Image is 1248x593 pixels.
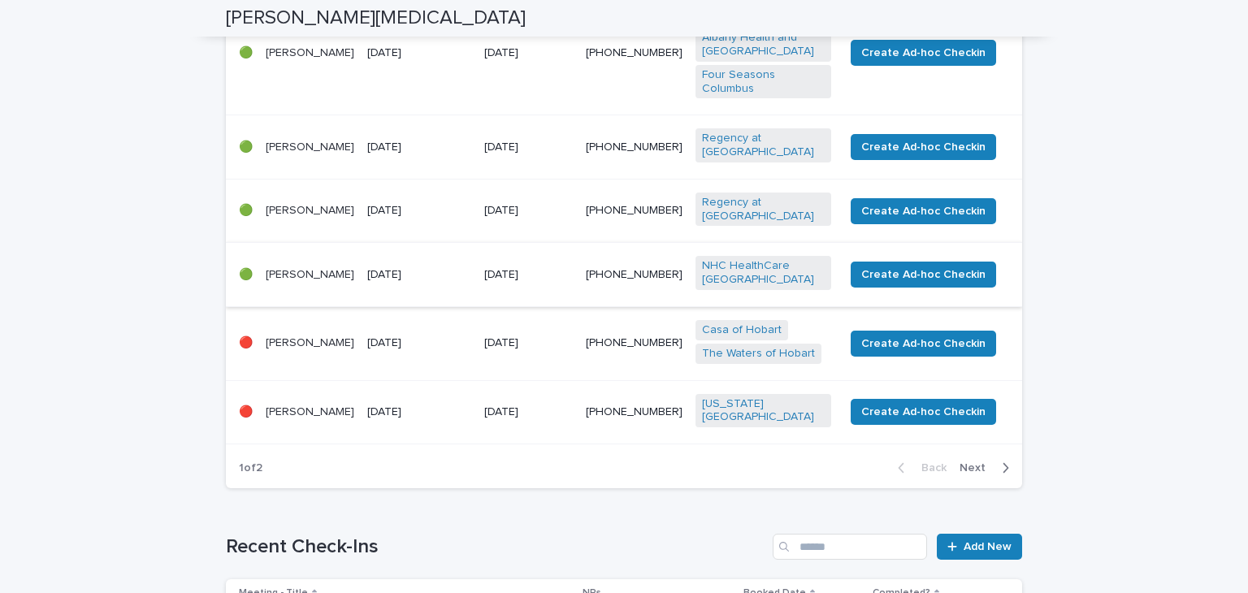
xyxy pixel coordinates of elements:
[239,336,253,350] p: 🔴
[702,132,825,159] a: Regency at [GEOGRAPHIC_DATA]
[861,203,986,219] span: Create Ad-hoc Checkin
[226,448,275,488] p: 1 of 2
[367,336,471,350] p: [DATE]
[266,46,354,60] p: [PERSON_NAME]
[851,134,996,160] button: Create Ad-hoc Checkin
[773,534,927,560] input: Search
[586,141,682,153] a: [PHONE_NUMBER]
[586,205,682,216] a: [PHONE_NUMBER]
[851,40,996,66] button: Create Ad-hoc Checkin
[861,335,986,352] span: Create Ad-hoc Checkin
[702,31,825,58] a: Albany Health and [GEOGRAPHIC_DATA]
[702,347,815,361] a: The Waters of Hobart
[484,141,574,154] p: [DATE]
[239,204,253,218] p: 🟢
[239,141,253,154] p: 🟢
[586,269,682,280] a: [PHONE_NUMBER]
[239,268,253,282] p: 🟢
[484,204,574,218] p: [DATE]
[226,179,1022,243] tr: 🟢[PERSON_NAME][DATE][DATE][PHONE_NUMBER]Regency at [GEOGRAPHIC_DATA] Create Ad-hoc Checkin
[702,259,825,287] a: NHC HealthCare [GEOGRAPHIC_DATA]
[367,141,471,154] p: [DATE]
[885,461,953,475] button: Back
[484,268,574,282] p: [DATE]
[226,307,1022,381] tr: 🔴[PERSON_NAME][DATE][DATE][PHONE_NUMBER]Casa of Hobart The Waters of Hobart Create Ad-hoc Checkin
[851,262,996,288] button: Create Ad-hoc Checkin
[239,405,253,419] p: 🔴
[266,141,354,154] p: [PERSON_NAME]
[851,331,996,357] button: Create Ad-hoc Checkin
[586,47,682,58] a: [PHONE_NUMBER]
[964,541,1012,552] span: Add New
[367,46,471,60] p: [DATE]
[367,405,471,419] p: [DATE]
[484,336,574,350] p: [DATE]
[586,337,682,348] a: [PHONE_NUMBER]
[239,46,253,60] p: 🟢
[937,534,1022,560] a: Add New
[266,336,354,350] p: [PERSON_NAME]
[226,535,766,559] h1: Recent Check-Ins
[702,68,825,96] a: Four Seasons Columbus
[226,6,526,30] h2: [PERSON_NAME][MEDICAL_DATA]
[861,404,986,420] span: Create Ad-hoc Checkin
[226,115,1022,180] tr: 🟢[PERSON_NAME][DATE][DATE][PHONE_NUMBER]Regency at [GEOGRAPHIC_DATA] Create Ad-hoc Checkin
[702,397,825,425] a: [US_STATE][GEOGRAPHIC_DATA]
[226,380,1022,444] tr: 🔴[PERSON_NAME][DATE][DATE][PHONE_NUMBER][US_STATE][GEOGRAPHIC_DATA] Create Ad-hoc Checkin
[960,462,995,474] span: Next
[266,405,354,419] p: [PERSON_NAME]
[367,268,471,282] p: [DATE]
[226,243,1022,307] tr: 🟢[PERSON_NAME][DATE][DATE][PHONE_NUMBER]NHC HealthCare [GEOGRAPHIC_DATA] Create Ad-hoc Checkin
[851,399,996,425] button: Create Ad-hoc Checkin
[861,139,986,155] span: Create Ad-hoc Checkin
[912,462,947,474] span: Back
[702,323,782,337] a: Casa of Hobart
[851,198,996,224] button: Create Ad-hoc Checkin
[953,461,1022,475] button: Next
[484,46,574,60] p: [DATE]
[266,204,354,218] p: [PERSON_NAME]
[861,266,986,283] span: Create Ad-hoc Checkin
[702,196,825,223] a: Regency at [GEOGRAPHIC_DATA]
[266,268,354,282] p: [PERSON_NAME]
[586,406,682,418] a: [PHONE_NUMBER]
[484,405,574,419] p: [DATE]
[861,45,986,61] span: Create Ad-hoc Checkin
[367,204,471,218] p: [DATE]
